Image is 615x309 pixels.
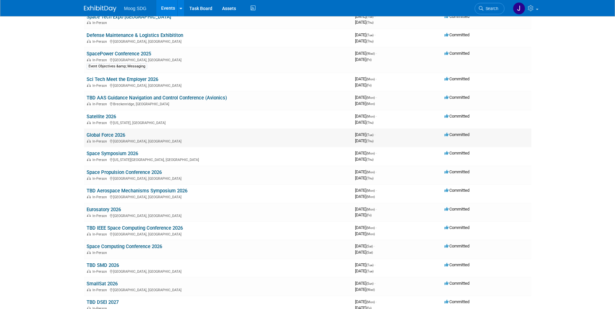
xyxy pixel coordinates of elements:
[87,194,350,199] div: [GEOGRAPHIC_DATA], [GEOGRAPHIC_DATA]
[366,170,375,174] span: (Mon)
[87,188,187,194] a: TBD Aerospace Mechanisms Symposium 2026
[366,84,372,87] span: (Fri)
[374,32,375,37] span: -
[376,169,377,174] span: -
[87,244,162,249] a: Space Computing Conference 2026
[355,207,377,212] span: [DATE]
[92,214,109,218] span: In-Person
[444,299,469,304] span: Committed
[355,151,377,155] span: [DATE]
[366,245,373,248] span: (Sat)
[513,2,525,15] img: Jaclyn Roberts
[87,214,91,217] img: In-Person Event
[355,244,375,248] span: [DATE]
[366,282,373,285] span: (Sun)
[87,101,350,106] div: Breckenridge, [GEOGRAPHIC_DATA]
[475,3,504,14] a: Search
[355,114,377,119] span: [DATE]
[355,132,375,137] span: [DATE]
[444,262,469,267] span: Committed
[376,188,377,193] span: -
[92,58,109,62] span: In-Person
[374,244,375,248] span: -
[87,40,91,43] img: In-Person Event
[366,40,373,43] span: (Thu)
[92,251,109,255] span: In-Person
[87,287,350,292] div: [GEOGRAPHIC_DATA], [GEOGRAPHIC_DATA]
[376,95,377,100] span: -
[92,269,109,274] span: In-Person
[92,195,109,199] span: In-Person
[355,299,377,304] span: [DATE]
[87,39,350,44] div: [GEOGRAPHIC_DATA], [GEOGRAPHIC_DATA]
[366,33,373,37] span: (Tue)
[87,58,91,61] img: In-Person Event
[92,84,109,88] span: In-Person
[355,281,375,286] span: [DATE]
[87,157,350,162] div: [US_STATE][GEOGRAPHIC_DATA], [GEOGRAPHIC_DATA]
[124,6,147,11] span: Moog SDG
[87,299,119,305] a: TBD DSEI 2027
[87,281,118,287] a: SmallSat 2026
[87,262,119,268] a: TBD SMD 2026
[444,244,469,248] span: Committed
[374,262,375,267] span: -
[87,14,171,20] a: Space Tech Expo [GEOGRAPHIC_DATA]
[355,39,373,43] span: [DATE]
[374,14,375,19] span: -
[366,300,375,304] span: (Mon)
[366,52,375,55] span: (Wed)
[376,151,377,155] span: -
[87,269,91,273] img: In-Person Event
[355,57,372,62] span: [DATE]
[355,14,375,19] span: [DATE]
[355,157,373,162] span: [DATE]
[87,32,183,38] a: Defense Maintenance & Logistics Exhibititon
[366,133,373,137] span: (Tue)
[366,21,373,24] span: (Thu)
[366,269,373,273] span: (Tue)
[87,84,91,87] img: In-Person Event
[87,76,158,82] a: Sci Tech Meet the Employer 2026
[87,51,151,57] a: SpacePower Conference 2025
[376,76,377,81] span: -
[355,83,372,87] span: [DATE]
[444,207,469,212] span: Committed
[92,40,109,44] span: In-Person
[376,114,377,119] span: -
[355,212,372,217] span: [DATE]
[444,51,469,56] span: Committed
[366,213,372,217] span: (Fri)
[92,102,109,106] span: In-Person
[87,63,147,69] div: Event Objectives &amp; Messaging
[87,95,227,101] a: TBD AAS Guidance Navigation and Control Conference (Avionics)
[444,14,469,19] span: Committed
[366,251,373,254] span: (Sat)
[355,101,375,106] span: [DATE]
[366,102,375,106] span: (Mon)
[355,287,375,292] span: [DATE]
[87,21,91,24] img: In-Person Event
[355,95,377,100] span: [DATE]
[366,232,375,236] span: (Mon)
[355,231,375,236] span: [DATE]
[366,77,375,81] span: (Mon)
[87,83,350,88] div: [GEOGRAPHIC_DATA], [GEOGRAPHIC_DATA]
[366,121,373,124] span: (Thu)
[355,32,375,37] span: [DATE]
[87,114,116,120] a: Satellite 2026
[366,15,373,18] span: (Tue)
[355,262,375,267] span: [DATE]
[355,169,377,174] span: [DATE]
[366,139,373,143] span: (Thu)
[87,139,91,143] img: In-Person Event
[355,138,373,143] span: [DATE]
[87,269,350,274] div: [GEOGRAPHIC_DATA], [GEOGRAPHIC_DATA]
[444,32,469,37] span: Committed
[87,231,350,236] div: [GEOGRAPHIC_DATA], [GEOGRAPHIC_DATA]
[87,102,91,105] img: In-Person Event
[92,139,109,143] span: In-Person
[444,76,469,81] span: Committed
[92,177,109,181] span: In-Person
[366,195,375,199] span: (Mon)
